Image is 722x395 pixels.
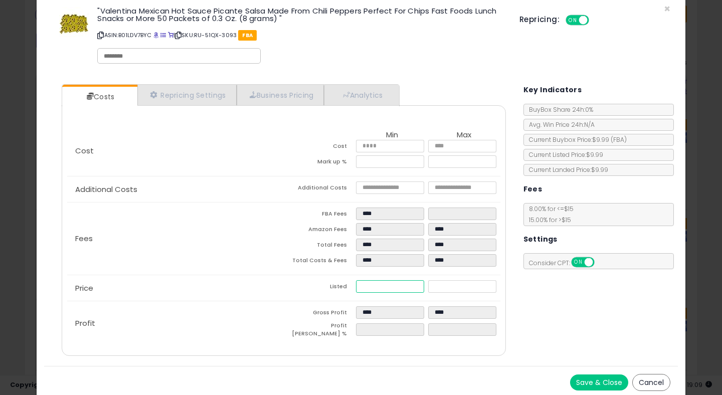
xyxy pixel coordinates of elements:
p: Cost [67,147,284,155]
h3: "Valentina Mexican Hot Sauce Picante Salsa Made From Chili Peppers Perfect For Chips Fast Foods L... [97,7,504,22]
a: BuyBox page [153,31,159,39]
span: ON [567,16,579,25]
td: FBA Fees [284,208,356,223]
td: Total Fees [284,239,356,254]
span: × [664,2,670,16]
span: 15.00 % for > $15 [524,216,571,224]
td: Mark up % [284,155,356,171]
span: 8.00 % for <= $15 [524,205,574,224]
a: Repricing Settings [137,85,237,105]
a: Costs [62,87,136,107]
a: All offer listings [160,31,166,39]
h5: Repricing: [519,16,560,24]
button: Save & Close [570,374,628,390]
span: Avg. Win Price 24h: N/A [524,120,595,129]
img: 515NMSu7unL._SL60_.jpg [59,7,89,37]
th: Min [356,131,428,140]
p: ASIN: B01LDV7BYC | SKU: RU-51QX-3093 [97,27,504,43]
a: Your listing only [168,31,173,39]
span: OFF [588,16,604,25]
span: ON [572,258,585,267]
p: Profit [67,319,284,327]
p: Price [67,284,284,292]
span: Consider CPT: [524,259,608,267]
td: Profit [PERSON_NAME] % [284,322,356,340]
span: Current Buybox Price: [524,135,627,144]
th: Max [428,131,500,140]
span: FBA [238,30,257,41]
span: Current Landed Price: $9.99 [524,165,608,174]
span: BuyBox Share 24h: 0% [524,105,593,114]
span: ( FBA ) [611,135,627,144]
p: Fees [67,235,284,243]
h5: Settings [523,233,558,246]
span: OFF [593,258,609,267]
button: Cancel [632,374,670,391]
td: Additional Costs [284,181,356,197]
a: Analytics [324,85,398,105]
td: Total Costs & Fees [284,254,356,270]
td: Gross Profit [284,306,356,322]
span: $9.99 [592,135,627,144]
h5: Key Indicators [523,84,582,96]
h5: Fees [523,183,543,195]
td: Listed [284,280,356,296]
p: Additional Costs [67,185,284,193]
span: Current Listed Price: $9.99 [524,150,603,159]
td: Cost [284,140,356,155]
td: Amazon Fees [284,223,356,239]
a: Business Pricing [237,85,324,105]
